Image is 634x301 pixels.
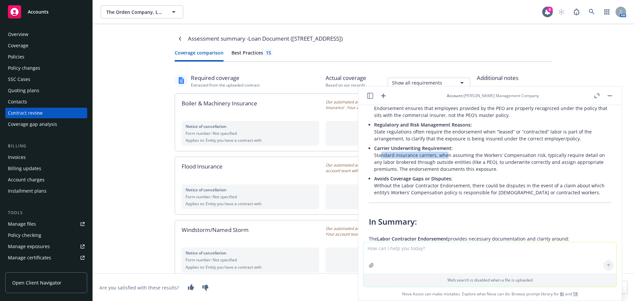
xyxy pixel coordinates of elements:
div: Assessment summary - Loan Document ([STREET_ADDRESS]) [188,34,343,43]
p: Standard insurance carriers, when assuming the Workers’ Compensation risk, typically require deta... [374,145,611,172]
a: Account charges [5,174,87,185]
div: Manage exposures [8,241,50,252]
div: Invoices [8,152,26,163]
div: Flood Insurance [175,157,326,179]
span: Avoids Coverage Gaps or Disputes: [374,175,452,182]
div: Policy checking [8,230,41,241]
span: Carrier Underwriting Requirement: [374,145,453,151]
div: Windstorm/Named Storm [175,220,326,242]
span: Account [447,93,463,98]
a: Report a Bug [570,5,583,19]
a: Contract review [5,108,87,118]
div: Based on our records [326,82,366,88]
div: 15 [266,49,271,56]
div: Account charges [8,174,45,185]
a: Switch app [600,5,614,19]
span: Nova Assist can make mistakes. Explore what Nova can do: Browse prompt library for and [361,287,619,301]
a: Manage certificates [5,252,87,263]
div: Form number: Not specified [186,131,315,136]
div: Policies [8,52,24,62]
a: SSC Cases [5,74,87,85]
div: Boiler & Machinery Insurance [175,94,326,116]
div: Coverage [8,40,28,51]
span: Our automated analysis does not support 'Windstorm/Named Storm'. Your account team will manually ... [326,226,457,237]
a: Billing updates [5,163,87,174]
a: Manage exposures [5,241,87,252]
p: If the client (your organization) continues to lease or contract labor from the PEO, a Labor Cont... [374,91,611,119]
a: Quoting plans [5,85,87,96]
div: 8 [547,7,553,13]
span: Our automated analysis does not support 'Flood Insurance'. Your account team will manually review... [326,162,457,173]
a: Coverage [5,40,87,51]
a: Overview [5,29,87,40]
div: Form number: Not specified [186,194,315,200]
div: : [PERSON_NAME] Management Company [447,93,539,98]
a: BI [560,291,564,297]
div: Installment plans [8,186,47,196]
a: Manage claims [5,264,87,274]
span: The Orden Company, LLC [106,9,163,16]
div: Extracted from the uploaded contract [191,82,260,88]
span: Labor Contractor Endorsement [377,236,448,242]
a: Contacts [5,96,87,107]
div: Best Practices [231,49,272,56]
div: Applies to: Entity you have a contract with [186,137,315,143]
a: Invoices [5,152,87,163]
div: Contract review [8,108,43,118]
a: Policy changes [5,63,87,73]
p: State regulations often require the endorsement when “leased” or “contracted” labor is part of th... [374,121,611,142]
a: Policies [5,52,87,62]
div: Manage certificates [8,252,51,263]
div: Overview [8,29,28,40]
div: Contacts [8,96,27,107]
div: Applies to: Entity you have a contract with [186,201,315,207]
a: TR [573,291,578,297]
a: Manage files [5,219,87,229]
div: Applies to: Entity you have a contract with [186,264,315,270]
a: Coverage gap analysis [5,119,87,130]
h3: In Summary: [369,216,611,227]
p: The provides necessary documentation and clarity around: [369,235,611,242]
a: Navigate back [175,33,185,44]
div: Policy changes [8,63,40,73]
div: Coverage gap analysis [8,119,57,130]
div: SSC Cases [8,74,30,85]
a: Policy checking [5,230,87,241]
div: Notice of cancellation [186,124,315,129]
button: The Orden Company, LLC [101,5,183,19]
div: Actual coverage [326,74,366,82]
div: Required coverage [191,74,260,82]
span: Open Client Navigator [12,279,61,286]
span: Accounts [28,9,49,15]
div: Tools [5,209,87,216]
div: Additional notes [477,74,552,82]
div: Manage files [8,219,36,229]
div: Notice of cancellation [186,250,315,256]
a: Search [585,5,598,19]
div: Billing updates [8,163,41,174]
a: Start snowing [555,5,568,19]
div: Quoting plans [8,85,39,96]
span: Regulatory and Risk Management Reasons: [374,122,472,128]
a: Accounts [5,3,87,21]
a: Installment plans [5,186,87,196]
div: Form number: Not specified [186,257,315,263]
span: Our automated analysis does not support 'Boiler & Machinery Insurance'. Your account team will ma... [326,99,457,110]
div: Manage claims [8,264,41,274]
div: Billing [5,143,87,149]
div: Are you satisfied with these results? [99,284,179,291]
button: Coverage comparison [175,49,224,61]
p: Without the Labor Contractor Endorsement, there could be disputes in the event of a claim about w... [374,175,611,196]
div: Notice of cancellation [186,187,315,193]
p: Web search is disabled when a file is uploaded [368,277,613,283]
